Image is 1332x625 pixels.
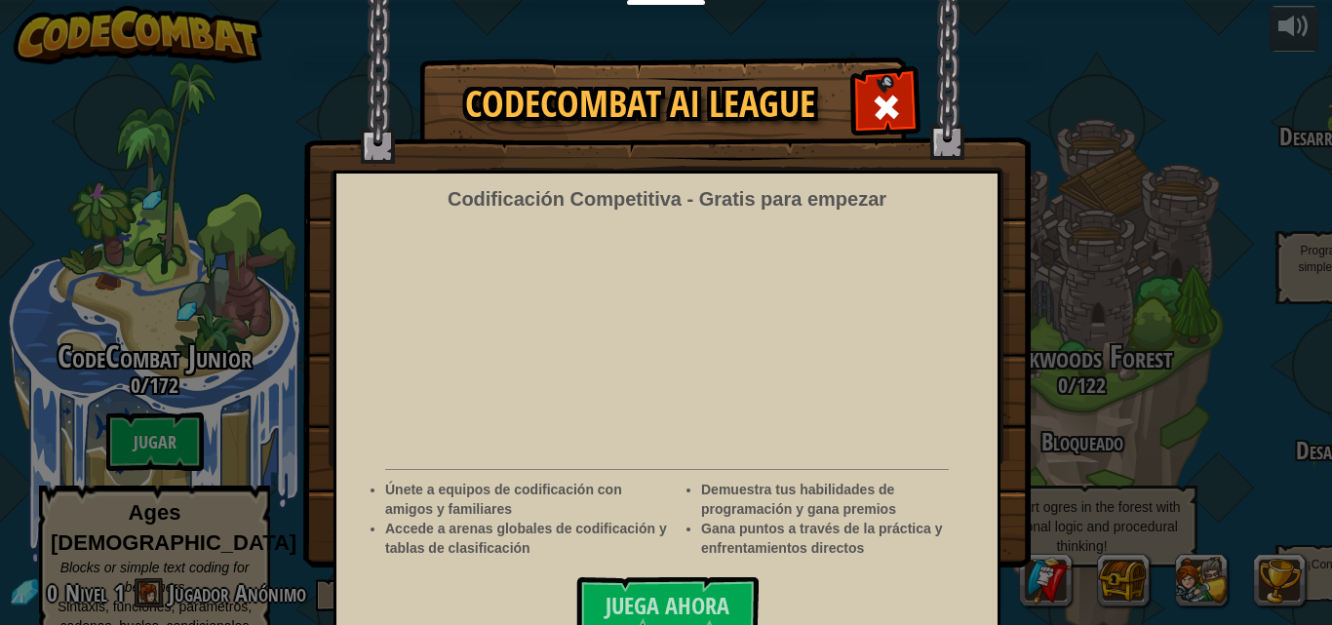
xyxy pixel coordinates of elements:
li: Demuestra tus habilidades de programación y gana premios [701,480,988,519]
span: Juega ahora [606,590,729,621]
div: Codificación Competitiva - Gratis para empezar [448,185,886,214]
li: Gana puntos a través de la práctica y enfrentamientos directos [701,519,988,558]
li: Únete a equipos de codificación con amigos y familiares [385,480,672,519]
h1: CodeCombat AI League [440,84,840,125]
li: Accede a arenas globales de codificación y tablas de clasificación [385,519,672,558]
